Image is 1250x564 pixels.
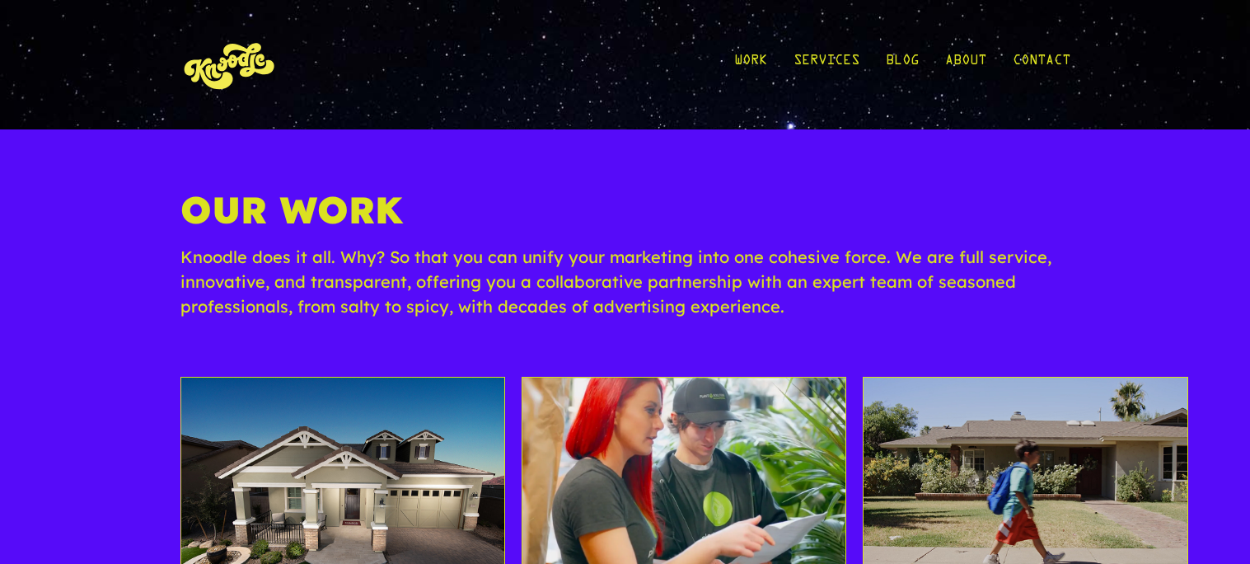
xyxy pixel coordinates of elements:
img: KnoLogo(yellow) [180,26,279,103]
a: Work [734,26,767,103]
h1: Our Work [180,187,1070,245]
a: Blog [886,26,919,103]
a: Services [794,26,859,103]
a: About [945,26,986,103]
a: Contact [1013,26,1070,103]
p: Knoodle does it all. Why? So that you can unify your marketing into one cohesive force. We are fu... [180,245,1070,336]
